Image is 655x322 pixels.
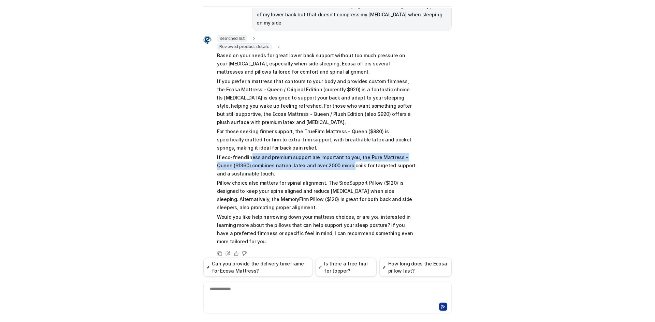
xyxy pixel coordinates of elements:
[203,258,313,277] button: Can you provide the delivery timeframe for Ecosa Mattress?
[217,35,247,42] span: Searched list
[316,258,377,277] button: Is there a free trial for topper?
[217,153,417,178] p: If eco-friendliness and premium support are important to you, the Pure Mattress - Queen ($1360) c...
[203,36,212,44] img: Widget
[217,213,417,246] p: Would you like help narrowing down your mattress choices, or are you interested in learning more ...
[217,43,272,50] span: Reviewed product details
[217,51,417,76] p: Based on your needs for great lower back support without too much pressure on your [MEDICAL_DATA]...
[217,77,417,126] p: If you prefer a mattress that contours to your body and provides custom firmness, the Ecosa Mattr...
[217,179,417,212] p: Pillow choice also matters for spinal alignment. The SideSupport Pillow ($120) is designed to kee...
[257,2,447,27] p: I deal with back issues and have been trying to find something that is supportive of my lower bac...
[217,127,417,152] p: For those seeking firmer support, the TrueFirm Mattress - Queen ($880) is specifically crafted fo...
[379,258,452,277] button: How long does the Ecosa pillow last?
